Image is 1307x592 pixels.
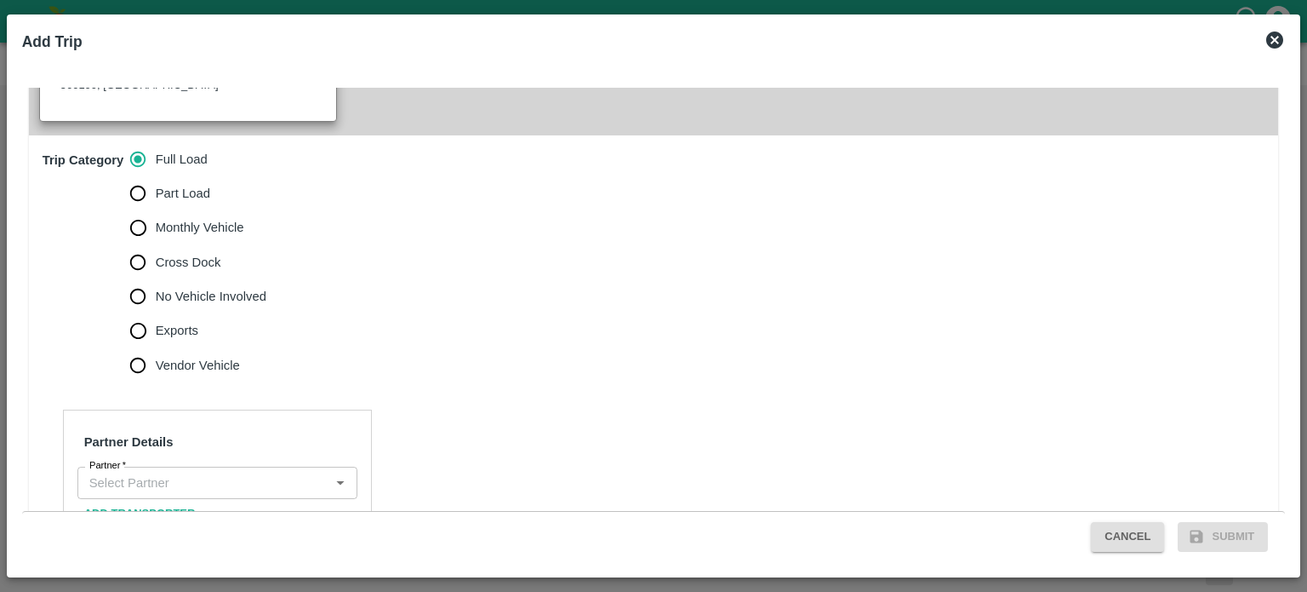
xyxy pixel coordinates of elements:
span: Exports [156,321,198,340]
span: Vendor Vehicle [156,356,240,375]
label: Partner [89,459,126,473]
button: Add Transporter [77,499,203,529]
input: Select Partner [83,472,324,494]
span: Cross Dock [156,253,221,272]
strong: Partner Details [84,435,174,449]
label: FruitX [GEOGRAPHIC_DATA] , Singena Agrahara Rd, [GEOGRAPHIC_DATA], [GEOGRAPHIC_DATA], [GEOGRAPHIC... [60,21,310,91]
span: Full Load [156,150,208,169]
span: No Vehicle Involved [156,287,266,306]
h6: Trip Category [36,142,131,382]
button: Cancel [1091,522,1164,552]
button: Open [329,472,351,494]
div: trip_category [130,142,280,382]
span: Part Load [156,184,210,203]
b: Add Trip [22,33,83,50]
span: Monthly Vehicle [156,218,244,237]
